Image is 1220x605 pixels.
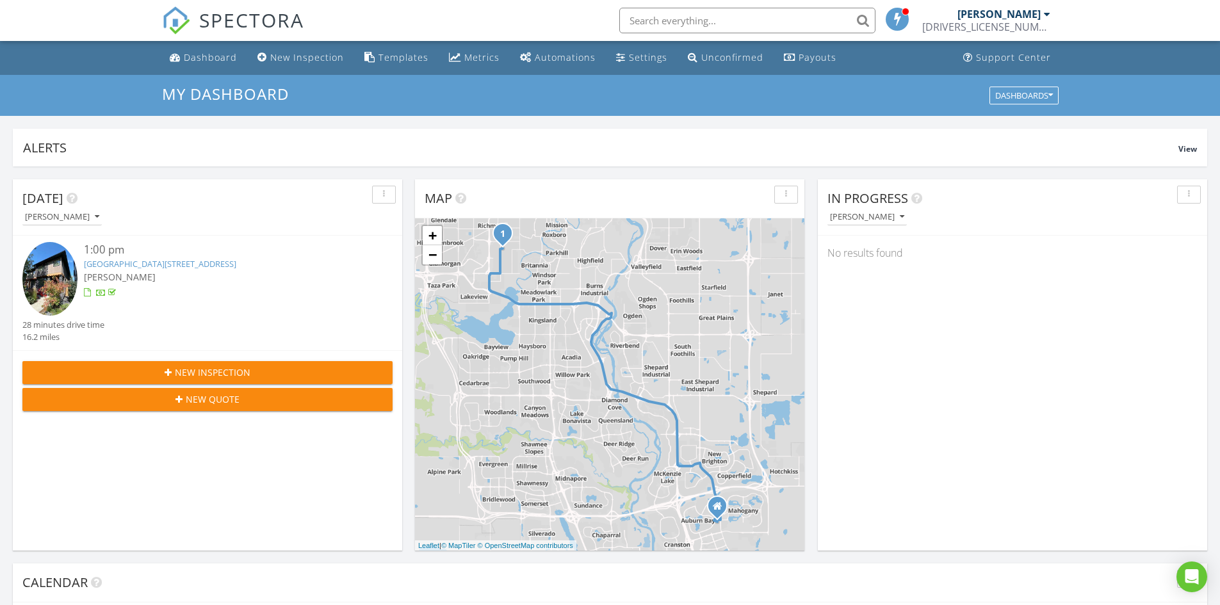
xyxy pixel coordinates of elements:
[818,236,1207,270] div: No results found
[84,242,362,258] div: 1:00 pm
[418,542,439,549] a: Leaflet
[425,190,452,207] span: Map
[799,51,836,63] div: Payouts
[25,213,99,222] div: [PERSON_NAME]
[535,51,596,63] div: Automations
[184,51,237,63] div: Dashboard
[22,209,102,226] button: [PERSON_NAME]
[619,8,875,33] input: Search everything...
[84,258,236,270] a: [GEOGRAPHIC_DATA][STREET_ADDRESS]
[995,91,1053,100] div: Dashboards
[683,46,769,70] a: Unconfirmed
[958,46,1056,70] a: Support Center
[22,331,104,343] div: 16.2 miles
[922,20,1050,33] div: 2634800 Alberta LTD
[22,242,77,316] img: 9354752%2Fcover_photos%2FSnI6Wb3kVPie18nkSV6A%2Fsmall.jpg
[503,233,510,241] div: 2022 37 Ave SW, Calgary, AB T2T 2H5
[175,366,250,379] span: New Inspection
[976,51,1051,63] div: Support Center
[441,542,476,549] a: © MapTiler
[478,542,573,549] a: © OpenStreetMap contributors
[359,46,434,70] a: Templates
[162,17,304,44] a: SPECTORA
[1178,143,1197,154] span: View
[1176,561,1207,592] div: Open Intercom Messenger
[162,6,190,35] img: The Best Home Inspection Software - Spectora
[827,209,907,226] button: [PERSON_NAME]
[957,8,1041,20] div: [PERSON_NAME]
[989,86,1059,104] button: Dashboards
[378,51,428,63] div: Templates
[22,388,393,411] button: New Quote
[423,245,442,264] a: Zoom out
[165,46,242,70] a: Dashboard
[717,506,725,513] div: 138 Auburn Crest Way SE, Calgary AB T3M 1T7
[22,242,393,343] a: 1:00 pm [GEOGRAPHIC_DATA][STREET_ADDRESS] [PERSON_NAME] 28 minutes drive time 16.2 miles
[415,540,576,551] div: |
[500,230,505,239] i: 1
[22,574,88,591] span: Calendar
[23,139,1178,156] div: Alerts
[611,46,672,70] a: Settings
[199,6,304,33] span: SPECTORA
[779,46,842,70] a: Payouts
[701,51,763,63] div: Unconfirmed
[423,226,442,245] a: Zoom in
[515,46,601,70] a: Automations (Basic)
[830,213,904,222] div: [PERSON_NAME]
[252,46,349,70] a: New Inspection
[186,392,240,406] span: New Quote
[464,51,500,63] div: Metrics
[22,190,63,207] span: [DATE]
[22,319,104,331] div: 28 minutes drive time
[162,83,289,104] span: My Dashboard
[22,361,393,384] button: New Inspection
[629,51,667,63] div: Settings
[827,190,908,207] span: In Progress
[444,46,505,70] a: Metrics
[270,51,344,63] div: New Inspection
[84,271,156,283] span: [PERSON_NAME]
